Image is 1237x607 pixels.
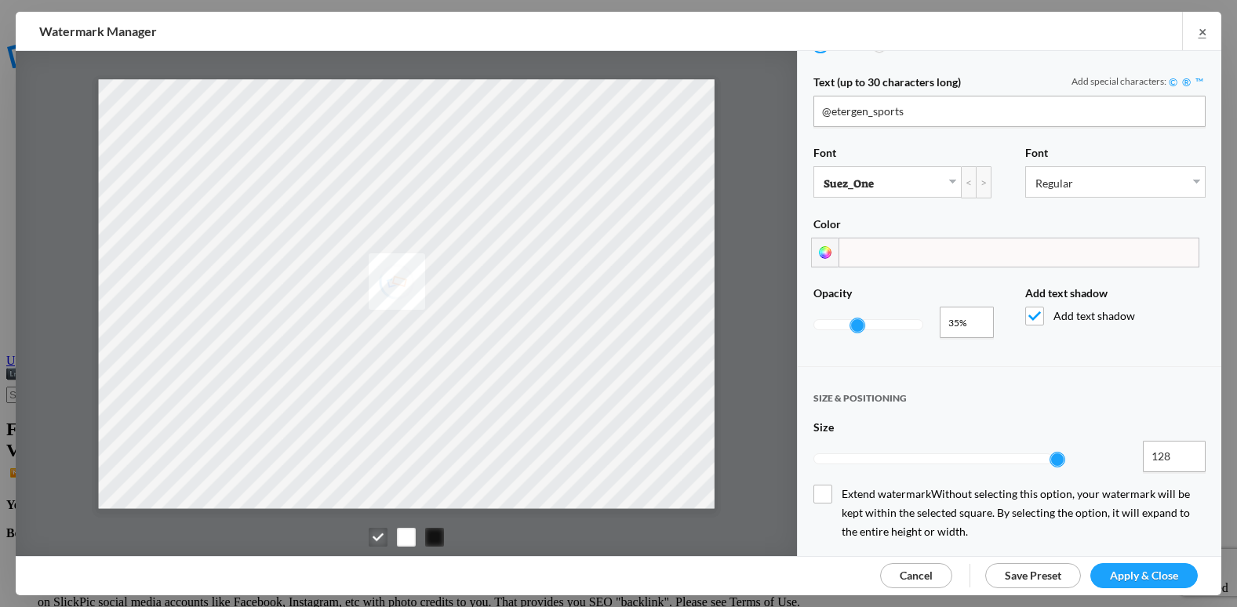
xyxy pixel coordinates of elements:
[1071,75,1206,89] div: Add special characters:
[813,217,841,238] span: Color
[813,75,961,96] span: Text (up to 30 characters long)
[1025,307,1206,325] span: Add text shadow
[1090,563,1198,588] a: Apply & Close
[1025,286,1108,307] span: Add text shadow
[1180,75,1193,89] a: ®
[1193,75,1206,89] a: ™
[948,315,975,331] span: 35%
[1026,167,1205,197] a: Regular
[1110,569,1178,582] span: Apply & Close
[1166,75,1180,89] a: ©
[813,420,834,441] span: Size
[814,167,961,197] a: Suez_One
[813,392,907,418] span: SIZE & POSITIONING
[813,96,1206,127] input: Enter your text here, for example: © Andy Anderson
[813,286,852,307] span: Opacity
[961,166,977,198] div: <
[813,146,836,166] span: Font
[1182,12,1221,50] a: ×
[880,563,952,588] a: Cancel
[900,569,933,582] span: Cancel
[976,166,991,198] div: >
[1005,569,1061,582] span: Save Preset
[813,485,1206,541] span: Extend watermark
[842,487,1190,538] span: Without selecting this option, your watermark will be kept within the selected square. By selecti...
[1025,146,1048,166] span: Font
[39,12,788,51] h2: Watermark Manager
[985,563,1081,588] a: Save Preset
